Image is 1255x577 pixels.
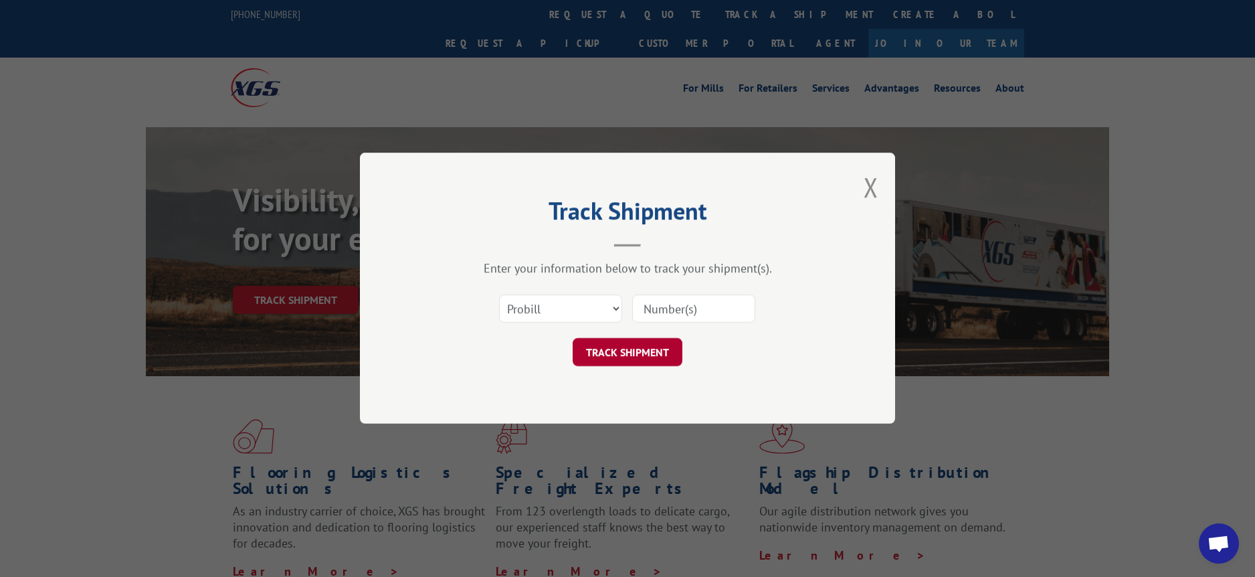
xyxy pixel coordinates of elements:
[573,339,682,367] button: TRACK SHIPMENT
[427,261,828,276] div: Enter your information below to track your shipment(s).
[1199,523,1239,564] div: Open chat
[632,295,755,323] input: Number(s)
[864,169,878,205] button: Close modal
[427,201,828,227] h2: Track Shipment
